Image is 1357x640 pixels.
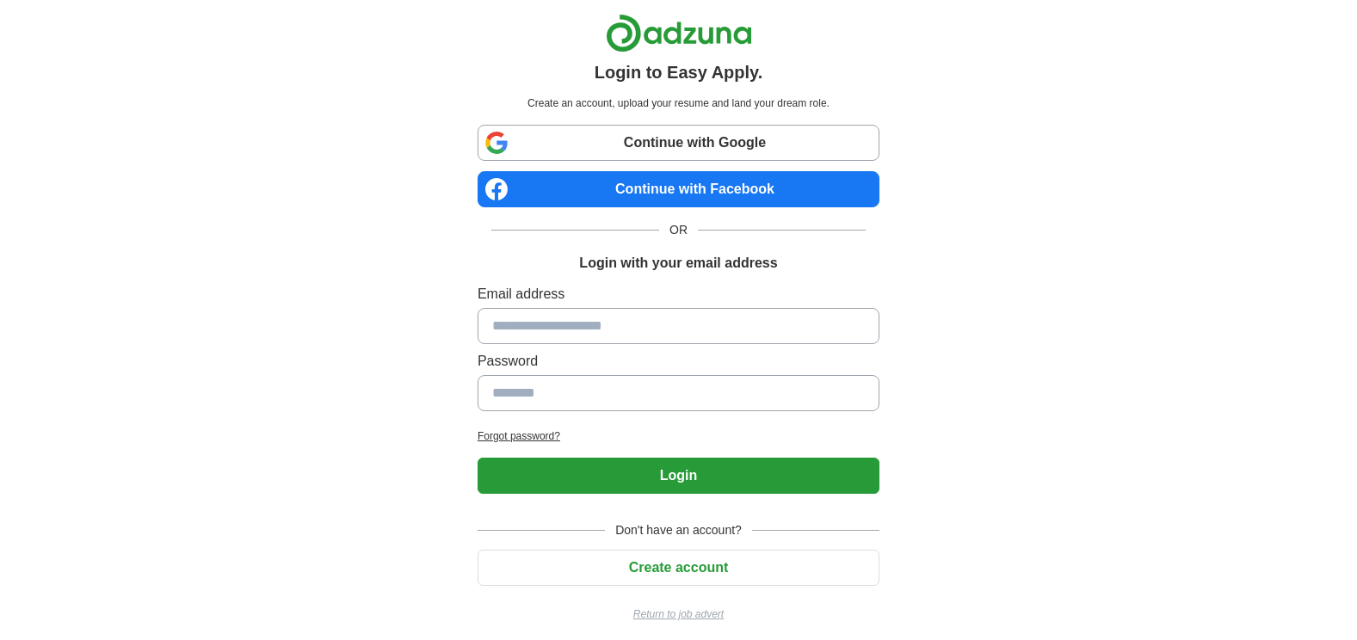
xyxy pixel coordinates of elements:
[595,59,763,85] h1: Login to Easy Apply.
[579,253,777,274] h1: Login with your email address
[478,606,879,622] a: Return to job advert
[478,284,879,305] label: Email address
[605,521,752,539] span: Don't have an account?
[478,560,879,575] a: Create account
[481,95,876,111] p: Create an account, upload your resume and land your dream role.
[478,458,879,494] button: Login
[478,550,879,586] button: Create account
[478,351,879,372] label: Password
[478,171,879,207] a: Continue with Facebook
[606,14,752,52] img: Adzuna logo
[478,125,879,161] a: Continue with Google
[659,221,698,239] span: OR
[478,428,879,444] a: Forgot password?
